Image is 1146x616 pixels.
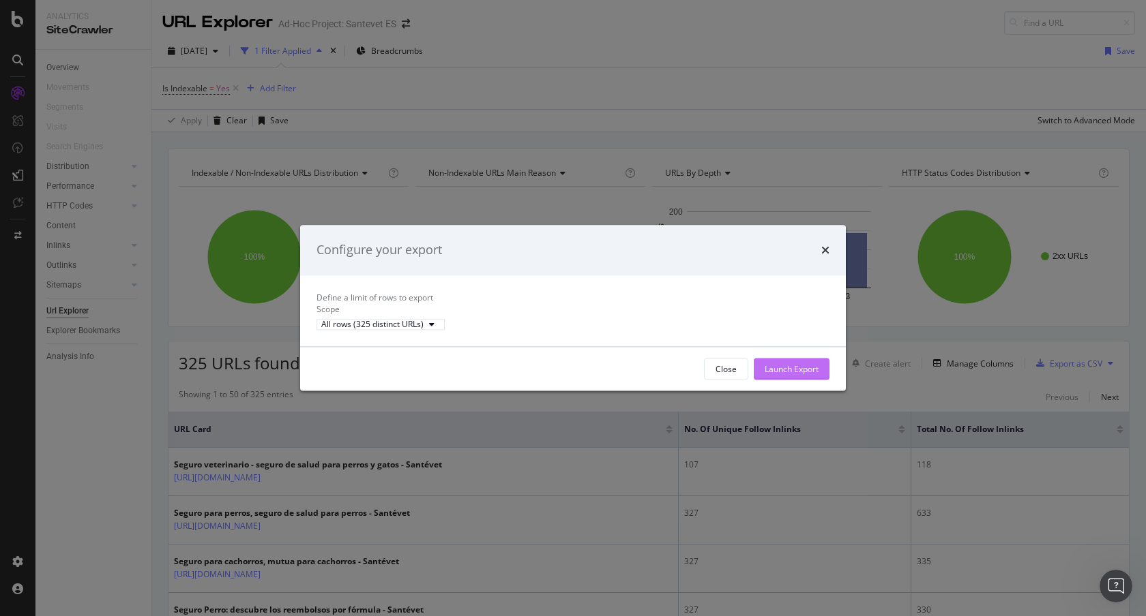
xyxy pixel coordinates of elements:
div: Close [716,363,737,375]
div: Define a limit of rows to export [317,292,829,303]
iframe: Intercom live chat [1100,570,1132,602]
label: Scope [317,303,340,315]
div: modal [300,225,846,390]
button: Close [704,358,748,380]
div: Configure your export [317,241,442,259]
div: All rows (325 distinct URLs) [321,320,424,328]
div: times [821,241,829,259]
button: All rows (325 distinct URLs) [317,319,445,330]
button: Launch Export [754,358,829,380]
div: Launch Export [765,363,819,375]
